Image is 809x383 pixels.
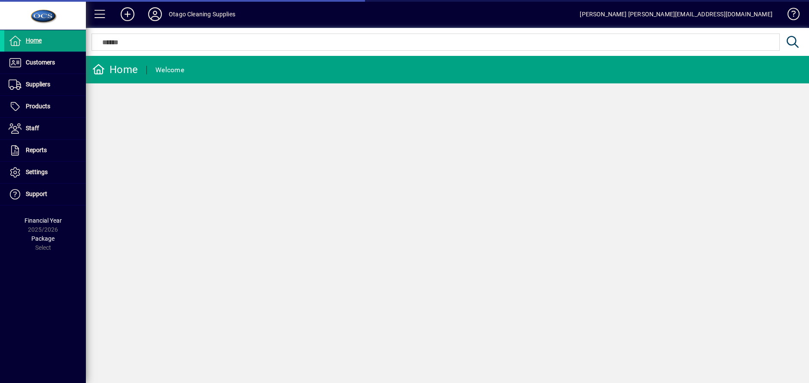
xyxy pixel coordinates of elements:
button: Add [114,6,141,22]
span: Suppliers [26,81,50,88]
span: Staff [26,125,39,132]
span: Support [26,190,47,197]
a: Customers [4,52,86,74]
a: Products [4,96,86,117]
span: Financial Year [24,217,62,224]
div: [PERSON_NAME] [PERSON_NAME][EMAIL_ADDRESS][DOMAIN_NAME] [580,7,773,21]
a: Knowledge Base [781,2,798,30]
div: Welcome [155,63,184,77]
span: Package [31,235,55,242]
a: Settings [4,162,86,183]
button: Profile [141,6,169,22]
span: Reports [26,147,47,153]
span: Settings [26,169,48,175]
div: Otago Cleaning Supplies [169,7,235,21]
a: Staff [4,118,86,139]
a: Reports [4,140,86,161]
a: Support [4,184,86,205]
span: Home [26,37,42,44]
span: Products [26,103,50,110]
div: Home [92,63,138,77]
span: Customers [26,59,55,66]
a: Suppliers [4,74,86,95]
